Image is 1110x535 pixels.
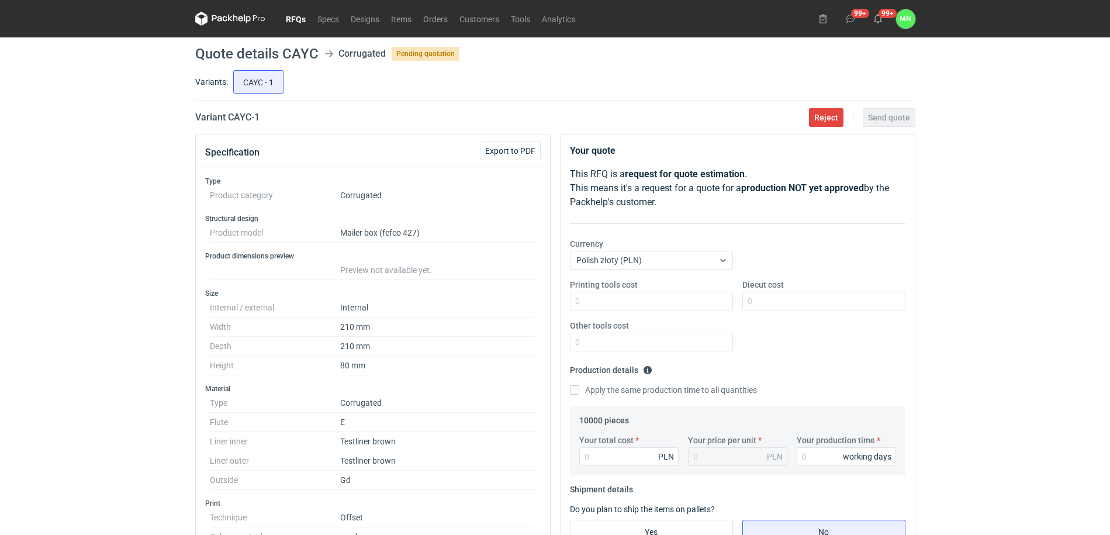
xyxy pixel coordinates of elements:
legend: 10000 pieces [579,411,629,425]
strong: production NOT yet approved [741,182,864,194]
input: 0 [570,292,733,310]
dt: Type [210,394,340,413]
div: PLN [658,451,674,462]
input: 0 [579,447,679,466]
button: Send quote [863,108,915,127]
strong: request for quote estimation [625,168,745,180]
dt: Internal / external [210,298,340,317]
dt: Liner inner [210,432,340,451]
input: 0 [797,447,896,466]
dt: Technique [210,508,340,527]
a: RFQs [280,12,312,26]
dt: Flute [210,413,340,432]
label: Apply the same production time to all quantities [570,384,757,396]
h3: Print [205,499,541,508]
a: Items [385,12,417,26]
span: Reject [814,113,838,122]
dd: Testliner brown [340,451,536,471]
a: Designs [345,12,385,26]
a: Tools [505,12,536,26]
dt: Product category [210,186,340,205]
span: Polish złoty (PLN) [576,256,642,265]
label: Printing tools cost [570,279,638,291]
dd: Mailer box (fefco 427) [340,223,536,243]
label: Diecut cost [742,279,784,291]
strong: Your quote [570,145,615,156]
span: Preview not available yet. [340,265,432,275]
a: Orders [417,12,454,26]
svg: Packhelp Pro [195,12,265,26]
div: PLN [767,451,783,462]
h3: Material [205,384,541,394]
h3: Structural design [205,214,541,223]
dt: Depth [210,337,340,356]
div: Małgorzata Nowotna [896,9,915,29]
button: MN [896,9,915,29]
label: Currency [570,238,603,250]
dd: Internal [340,298,536,317]
a: Analytics [536,12,581,26]
dd: 210 mm [340,317,536,337]
label: Your total cost [579,434,634,446]
a: Specs [312,12,345,26]
label: Your price per unit [688,434,756,446]
legend: Production details [570,361,652,375]
button: Export to PDF [480,141,541,160]
dd: Gd [340,471,536,490]
dt: Outside [210,471,340,490]
label: Other tools cost [570,320,629,332]
h3: Product dimensions preview [205,251,541,261]
dt: Liner outer [210,451,340,471]
div: Corrugated [338,47,386,61]
span: Pending quotation [392,47,459,61]
h2: Variant CAYC - 1 [195,111,260,125]
legend: Shipment details [570,480,633,494]
span: Send quote [868,113,910,122]
dd: 80 mm [340,356,536,375]
h3: Type [205,177,541,186]
button: Specification [205,139,260,167]
input: 0 [570,333,733,351]
label: CAYC - 1 [233,70,283,94]
button: 99+ [841,9,860,28]
label: Variants: [195,76,228,88]
dt: Product model [210,223,340,243]
a: Customers [454,12,505,26]
dd: 210 mm [340,337,536,356]
dt: Height [210,356,340,375]
dt: Width [210,317,340,337]
dd: Offset [340,508,536,527]
dd: E [340,413,536,432]
button: Reject [809,108,843,127]
label: Do you plan to ship the items on pallets? [570,505,715,514]
button: 99+ [869,9,887,28]
p: This RFQ is a . This means it's a request for a quote for a by the Packhelp's customer. [570,167,905,209]
label: Your production time [797,434,875,446]
h1: Quote details CAYC [195,47,319,61]
div: working days [843,451,891,462]
input: 0 [742,292,905,310]
dd: Testliner brown [340,432,536,451]
h3: Size [205,289,541,298]
dd: Corrugated [340,186,536,205]
span: Export to PDF [485,147,535,155]
dd: Corrugated [340,394,536,413]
